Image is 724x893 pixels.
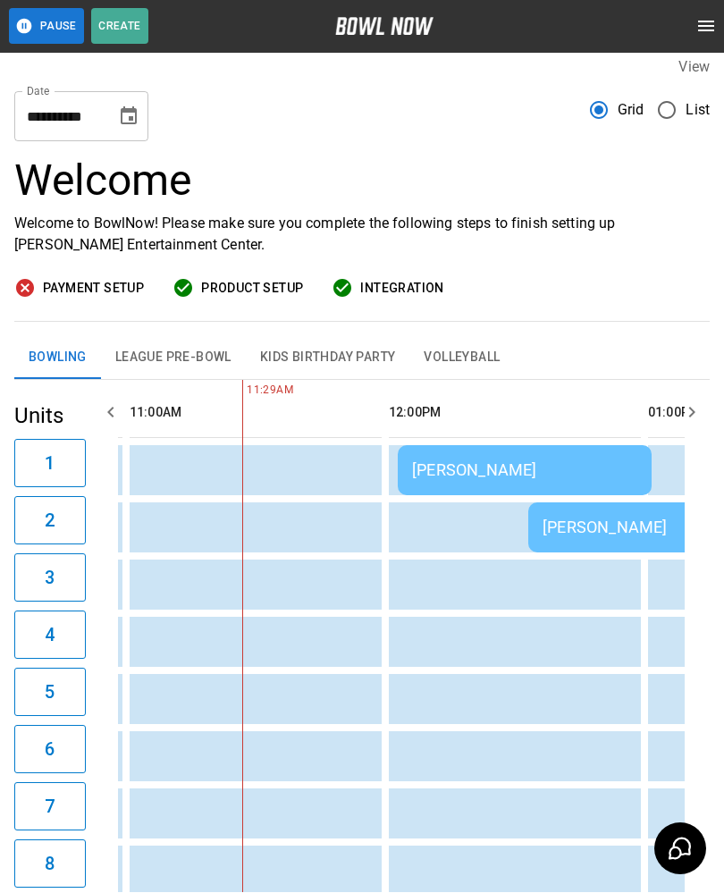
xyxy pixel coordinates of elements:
h3: Welcome [14,156,710,206]
span: Payment Setup [43,278,144,300]
button: 6 [14,726,86,774]
button: 8 [14,840,86,889]
button: Kids Birthday Party [246,337,410,380]
h6: 7 [45,793,55,821]
button: Pause [9,9,84,45]
h6: 5 [45,678,55,707]
label: View [678,59,710,76]
button: 3 [14,554,86,602]
button: 2 [14,497,86,545]
div: inventory tabs [14,337,710,380]
h6: 1 [45,450,55,478]
button: Volleyball [409,337,514,380]
button: 7 [14,783,86,831]
span: Integration [360,278,443,300]
button: open drawer [688,9,724,45]
h5: Units [14,402,86,431]
button: Choose date, selected date is Sep 10, 2025 [111,99,147,135]
div: [PERSON_NAME] [412,461,637,480]
span: List [686,100,710,122]
span: Product Setup [201,278,303,300]
h6: 4 [45,621,55,650]
h6: 2 [45,507,55,535]
h6: 6 [45,736,55,764]
button: League Pre-Bowl [101,337,246,380]
button: Bowling [14,337,101,380]
button: 4 [14,611,86,660]
p: Welcome to BowlNow! Please make sure you complete the following steps to finish setting up [PERSO... [14,214,710,257]
th: 11:00AM [130,388,382,439]
h6: 3 [45,564,55,593]
h6: 8 [45,850,55,879]
button: 1 [14,440,86,488]
button: Create [91,9,148,45]
img: logo [335,18,434,36]
span: Grid [618,100,644,122]
button: 5 [14,669,86,717]
span: 11:29AM [242,383,247,400]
